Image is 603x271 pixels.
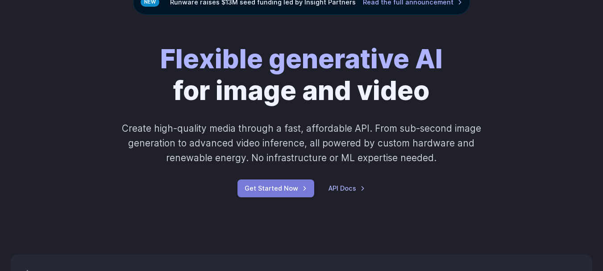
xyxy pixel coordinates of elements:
p: Create high-quality media through a fast, affordable API. From sub-second image generation to adv... [116,121,488,166]
strong: Flexible generative AI [160,43,443,75]
a: API Docs [329,183,365,193]
h1: for image and video [160,43,443,107]
a: Get Started Now [237,179,314,197]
